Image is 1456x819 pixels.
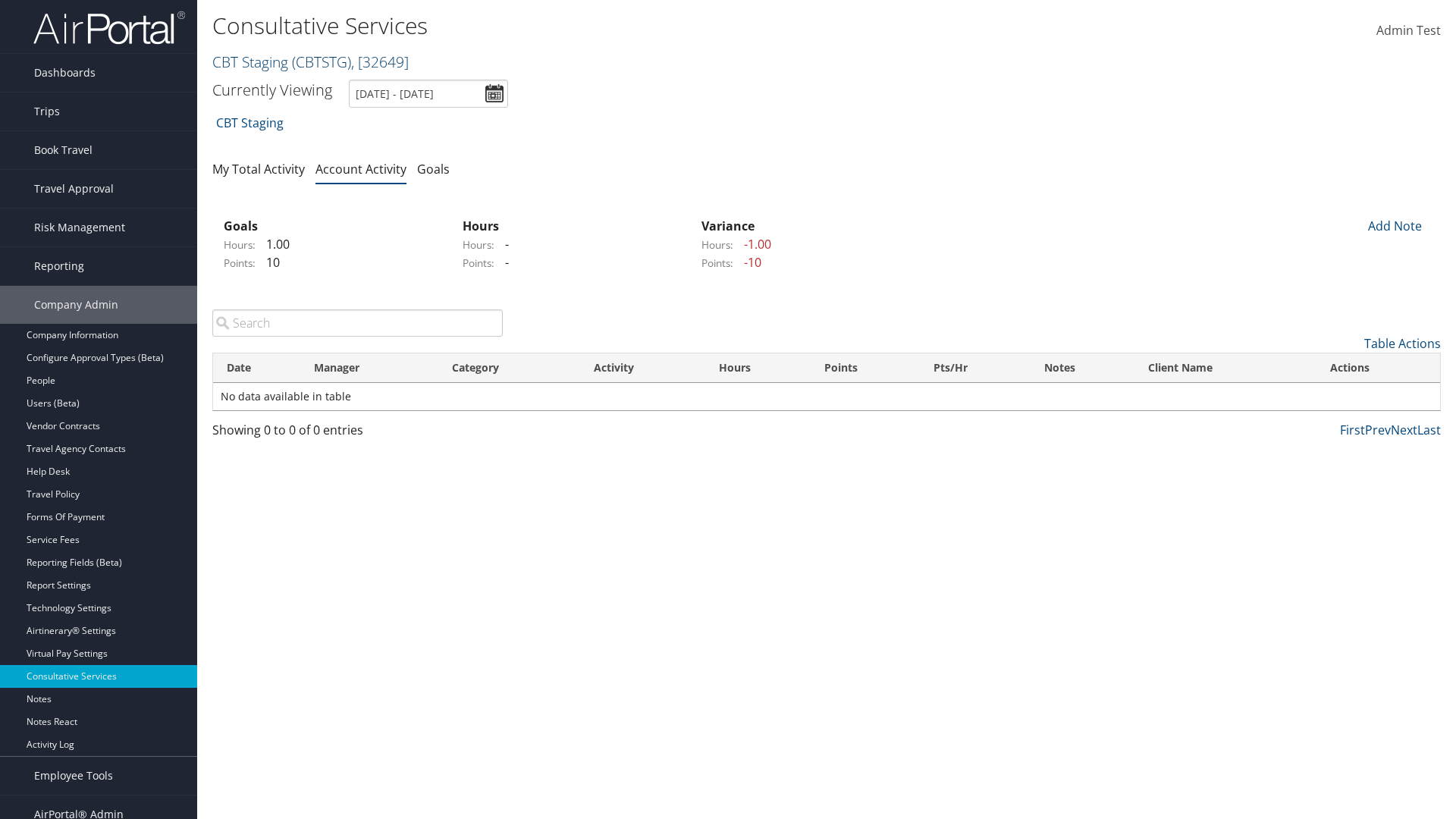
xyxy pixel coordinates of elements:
[259,254,280,271] span: 10
[1391,422,1417,438] a: Next
[438,353,580,383] th: Category: activate to sort column ascending
[701,256,733,271] label: Points:
[34,93,60,130] span: Trips
[300,353,438,383] th: Manager: activate to sort column ascending
[34,757,113,795] span: Employee Tools
[920,353,1031,383] th: Pts/Hr
[1357,217,1429,235] div: Add Note
[34,54,96,92] span: Dashboards
[1417,422,1441,438] a: Last
[212,80,332,100] h3: Currently Viewing
[1364,335,1441,352] a: Table Actions
[1340,422,1365,438] a: First
[1031,353,1134,383] th: Notes
[224,256,256,271] label: Points:
[736,236,771,253] span: -1.00
[417,161,450,177] a: Goals
[1365,422,1391,438] a: Prev
[349,80,508,108] input: [DATE] - [DATE]
[259,236,290,253] span: 1.00
[463,237,494,253] label: Hours:
[212,161,305,177] a: My Total Activity
[292,52,351,72] span: ( CBTSTG )
[701,218,755,234] strong: Variance
[213,383,1440,410] td: No data available in table
[701,237,733,253] label: Hours:
[212,309,503,337] input: Search
[463,218,499,234] strong: Hours
[1316,353,1440,383] th: Actions
[224,218,258,234] strong: Goals
[33,10,185,45] img: airportal-logo.png
[497,254,509,271] span: -
[34,131,93,169] span: Book Travel
[1376,22,1441,39] span: Admin Test
[705,353,811,383] th: Hours
[34,209,125,246] span: Risk Management
[736,254,761,271] span: -10
[497,236,509,253] span: -
[212,421,503,447] div: Showing 0 to 0 of 0 entries
[1134,353,1317,383] th: Client Name
[213,353,300,383] th: Date: activate to sort column ascending
[463,256,494,271] label: Points:
[216,108,284,138] a: CBT Staging
[34,247,84,285] span: Reporting
[351,52,409,72] span: , [ 32649 ]
[212,10,1031,42] h1: Consultative Services
[224,237,256,253] label: Hours:
[34,170,114,208] span: Travel Approval
[315,161,406,177] a: Account Activity
[580,353,705,383] th: Activity: activate to sort column ascending
[212,52,409,72] a: CBT Staging
[34,286,118,324] span: Company Admin
[811,353,919,383] th: Points
[1376,8,1441,55] a: Admin Test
